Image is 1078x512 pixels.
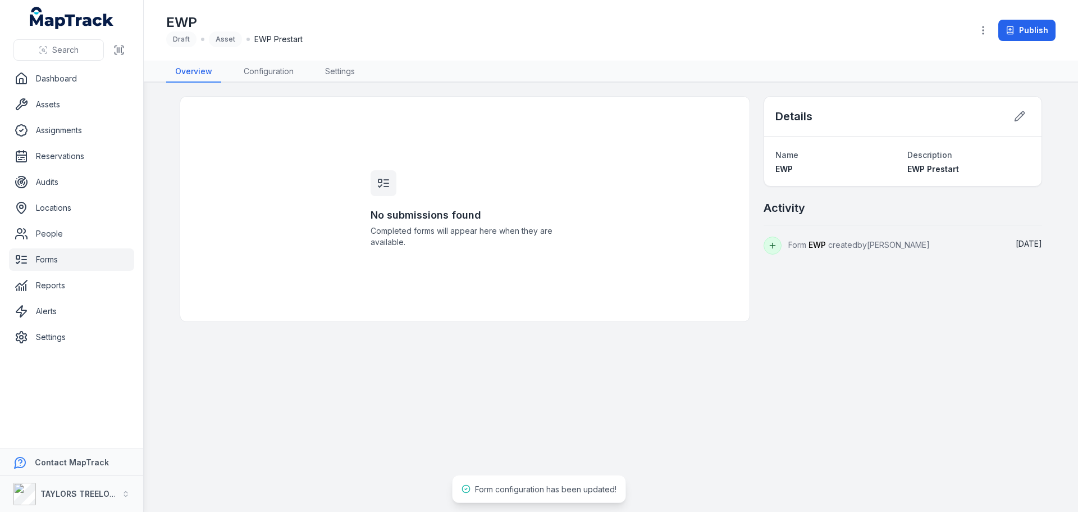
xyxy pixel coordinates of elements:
[209,31,242,47] div: Asset
[254,34,303,45] span: EWP Prestart
[475,484,616,494] span: Form configuration has been updated!
[1016,239,1042,248] time: 01/09/2025, 11:11:04 am
[9,326,134,348] a: Settings
[998,20,1056,41] button: Publish
[9,67,134,90] a: Dashboard
[775,150,798,160] span: Name
[166,13,303,31] h1: EWP
[40,489,134,499] strong: TAYLORS TREELOPPING
[166,31,197,47] div: Draft
[371,225,559,248] span: Completed forms will appear here when they are available.
[35,457,109,467] strong: Contact MapTrack
[235,61,303,83] a: Configuration
[52,44,79,56] span: Search
[9,119,134,142] a: Assignments
[907,150,952,160] span: Description
[9,223,134,245] a: People
[9,197,134,219] a: Locations
[9,171,134,193] a: Audits
[30,7,114,29] a: MapTrack
[775,108,812,124] h2: Details
[166,61,221,83] a: Overview
[316,61,364,83] a: Settings
[907,164,959,174] span: EWP Prestart
[775,164,793,174] span: EWP
[1016,239,1042,248] span: [DATE]
[371,207,559,223] h3: No submissions found
[9,300,134,323] a: Alerts
[9,93,134,116] a: Assets
[808,240,826,250] span: EWP
[13,39,104,61] button: Search
[788,240,930,250] span: Form created by [PERSON_NAME]
[9,248,134,271] a: Forms
[9,274,134,297] a: Reports
[9,145,134,167] a: Reservations
[764,200,805,216] h2: Activity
